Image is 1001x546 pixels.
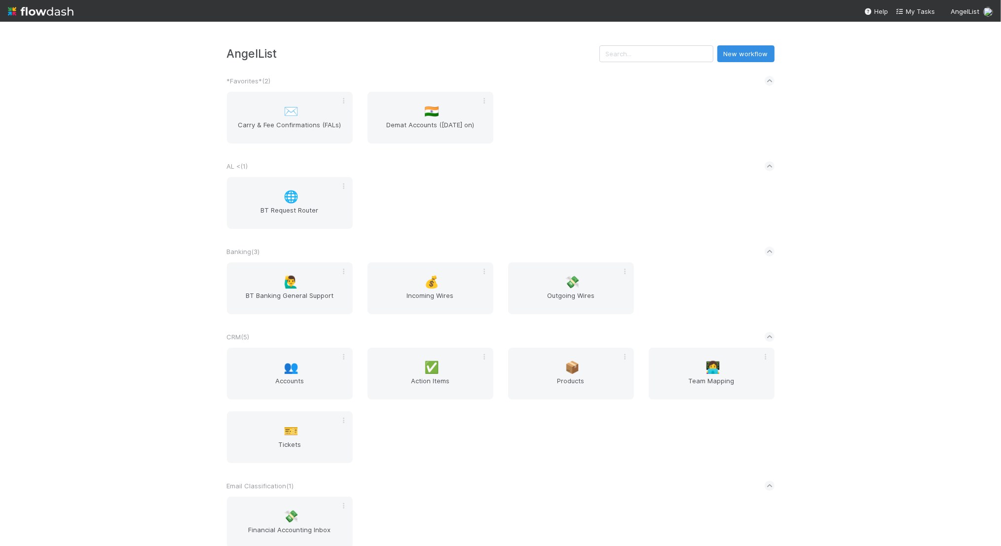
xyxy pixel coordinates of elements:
[565,361,580,374] span: 📦
[8,3,74,20] img: logo-inverted-e16ddd16eac7371096b0.svg
[284,425,298,437] span: 🎫
[284,361,298,374] span: 👥
[231,205,349,225] span: BT Request Router
[983,7,993,17] img: avatar_f32b584b-9fa7-42e4-bca2-ac5b6bf32423.png
[368,92,493,144] a: 🇮🇳Demat Accounts ([DATE] on)
[227,348,353,400] a: 👥Accounts
[284,105,298,118] span: ✉️
[284,276,298,289] span: 🙋‍♂️
[424,276,439,289] span: 💰
[508,348,634,400] a: 📦Products
[231,120,349,140] span: Carry & Fee Confirmations (FALs)
[649,348,775,400] a: 👩‍💻Team Mapping
[424,105,439,118] span: 🇮🇳
[508,262,634,314] a: 💸Outgoing Wires
[227,177,353,229] a: 🌐BT Request Router
[599,45,713,62] input: Search...
[368,262,493,314] a: 💰Incoming Wires
[512,291,630,310] span: Outgoing Wires
[371,120,489,140] span: Demat Accounts ([DATE] on)
[227,333,250,341] span: CRM ( 5 )
[227,92,353,144] a: ✉️Carry & Fee Confirmations (FALs)
[371,376,489,396] span: Action Items
[284,510,298,523] span: 💸
[227,262,353,314] a: 🙋‍♂️BT Banking General Support
[227,411,353,463] a: 🎫Tickets
[565,276,580,289] span: 💸
[227,482,294,490] span: Email Classification ( 1 )
[371,291,489,310] span: Incoming Wires
[227,248,260,255] span: Banking ( 3 )
[231,525,349,545] span: Financial Accounting Inbox
[705,361,720,374] span: 👩‍💻
[227,162,248,170] span: AL < ( 1 )
[368,348,493,400] a: ✅Action Items
[896,6,935,16] a: My Tasks
[512,376,630,396] span: Products
[424,361,439,374] span: ✅
[227,77,271,85] span: *Favorites* ( 2 )
[227,47,599,60] h3: AngelList
[864,6,888,16] div: Help
[951,7,979,15] span: AngelList
[231,291,349,310] span: BT Banking General Support
[653,376,771,396] span: Team Mapping
[717,45,775,62] button: New workflow
[231,439,349,459] span: Tickets
[284,190,298,203] span: 🌐
[231,376,349,396] span: Accounts
[896,7,935,15] span: My Tasks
